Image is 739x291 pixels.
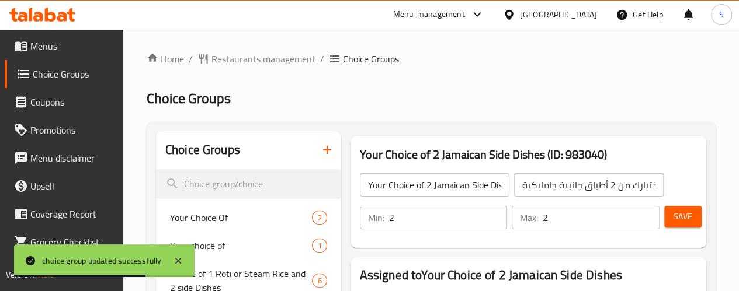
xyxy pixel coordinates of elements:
[165,141,240,159] h2: Choice Groups
[147,85,231,111] span: Choice Groups
[6,267,34,282] span: Version:
[42,254,162,267] div: choice group updated successfully
[520,211,538,225] p: Max:
[5,144,123,172] a: Menu disclaimer
[312,274,327,288] div: Choices
[30,123,114,137] span: Promotions
[5,228,123,256] a: Grocery Checklist
[520,8,597,21] div: [GEOGRAPHIC_DATA]
[30,151,114,165] span: Menu disclaimer
[30,179,114,193] span: Upsell
[5,60,123,88] a: Choice Groups
[30,95,114,109] span: Coupons
[5,200,123,228] a: Coverage Report
[5,88,123,116] a: Coupons
[320,52,324,66] li: /
[368,211,384,225] p: Min:
[147,52,184,66] a: Home
[5,32,123,60] a: Menus
[30,39,114,53] span: Menus
[5,172,123,200] a: Upsell
[313,240,326,251] span: 1
[156,232,341,260] div: Your choice of1
[156,204,341,232] div: Your Choice Of2
[147,52,716,66] nav: breadcrumb
[360,145,697,164] h3: Your Choice of 2 Jamaican Side Dishes (ID: 983040)
[30,235,114,249] span: Grocery Checklist
[313,275,326,286] span: 6
[674,209,692,224] span: Save
[664,206,702,227] button: Save
[719,8,724,21] span: S
[211,52,315,66] span: Restaurants management
[5,116,123,144] a: Promotions
[360,267,697,284] h2: Assigned to Your Choice of 2 Jamaican Side Dishes
[343,52,399,66] span: Choice Groups
[312,211,327,225] div: Choices
[197,52,315,66] a: Restaurants management
[30,207,114,221] span: Coverage Report
[312,239,327,253] div: Choices
[170,239,313,253] span: Your choice of
[189,52,193,66] li: /
[393,8,465,22] div: Menu-management
[313,212,326,223] span: 2
[170,211,313,225] span: Your Choice Of
[33,67,114,81] span: Choice Groups
[156,169,341,199] input: search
